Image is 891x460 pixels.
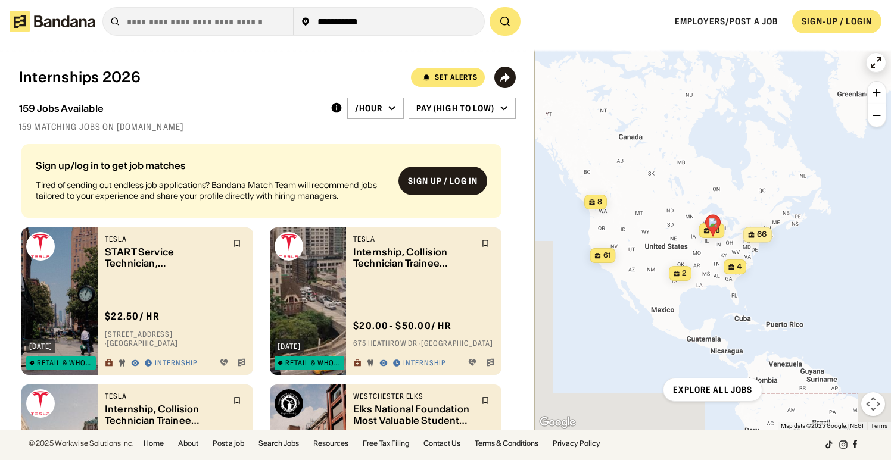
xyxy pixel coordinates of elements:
[538,415,577,430] a: Open this area in Google Maps (opens a new window)
[19,121,516,132] div: 159 matching jobs on [DOMAIN_NAME]
[682,268,687,278] span: 2
[285,359,341,367] div: Retail & Wholesale
[155,359,197,368] div: Internship
[597,197,602,207] span: 8
[871,423,887,429] a: Terms (opens in new tab)
[416,103,495,114] div: Pay (High to Low)
[26,232,55,261] img: Tesla logo
[353,403,474,426] div: Elks National Foundation Most Valuable Student Scholarship
[475,440,538,447] a: Terms & Conditions
[105,234,226,244] div: Tesla
[105,392,226,401] div: Tesla
[36,161,389,170] div: Sign up/log in to get job matches
[36,180,389,201] div: Tired of sending out endless job applications? Bandana Match Team will recommend jobs tailored to...
[105,310,160,323] div: $ 22.50 / hr
[553,440,600,447] a: Privacy Policy
[144,440,164,447] a: Home
[353,392,474,401] div: Westchester Elks
[673,386,752,394] div: Explore all jobs
[353,339,494,349] div: 675 Heathrow Dr · [GEOGRAPHIC_DATA]
[275,232,303,261] img: Tesla logo
[105,403,226,426] div: Internship, Collision Technician Trainee (Summer 2025)
[37,359,93,367] div: Retail & Wholesale
[757,229,767,240] span: 66
[408,176,478,186] div: Sign up / Log in
[19,69,141,86] div: Internships 2026
[603,251,610,261] span: 61
[278,343,301,350] div: [DATE]
[435,74,478,81] div: Set Alerts
[29,440,134,447] div: © 2025 Workwise Solutions Inc.
[802,16,872,27] div: SIGN-UP / LOGIN
[353,246,474,269] div: Internship, Collision Technician Trainee (Summer 2025)
[355,103,383,114] div: /hour
[737,262,742,272] span: 4
[19,103,104,114] div: 159 Jobs Available
[275,389,303,418] img: Westchester Elks logo
[353,234,474,244] div: Tesla
[258,440,299,447] a: Search Jobs
[29,343,52,350] div: [DATE]
[105,330,246,348] div: [STREET_ADDRESS] · [GEOGRAPHIC_DATA]
[675,16,778,27] a: Employers/Post a job
[313,440,348,447] a: Resources
[403,359,445,368] div: Internship
[781,423,864,429] span: Map data ©2025 Google, INEGI
[423,440,460,447] a: Contact Us
[26,389,55,418] img: Tesla logo
[213,440,244,447] a: Post a job
[10,11,95,32] img: Bandana logotype
[353,320,451,332] div: $ 20.00 - $50.00 / hr
[105,246,226,269] div: START Service Technician, [GEOGRAPHIC_DATA] (Summer 2025)
[178,440,198,447] a: About
[363,440,409,447] a: Free Tax Filing
[19,139,516,430] div: grid
[538,415,577,430] img: Google
[861,392,885,416] button: Map camera controls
